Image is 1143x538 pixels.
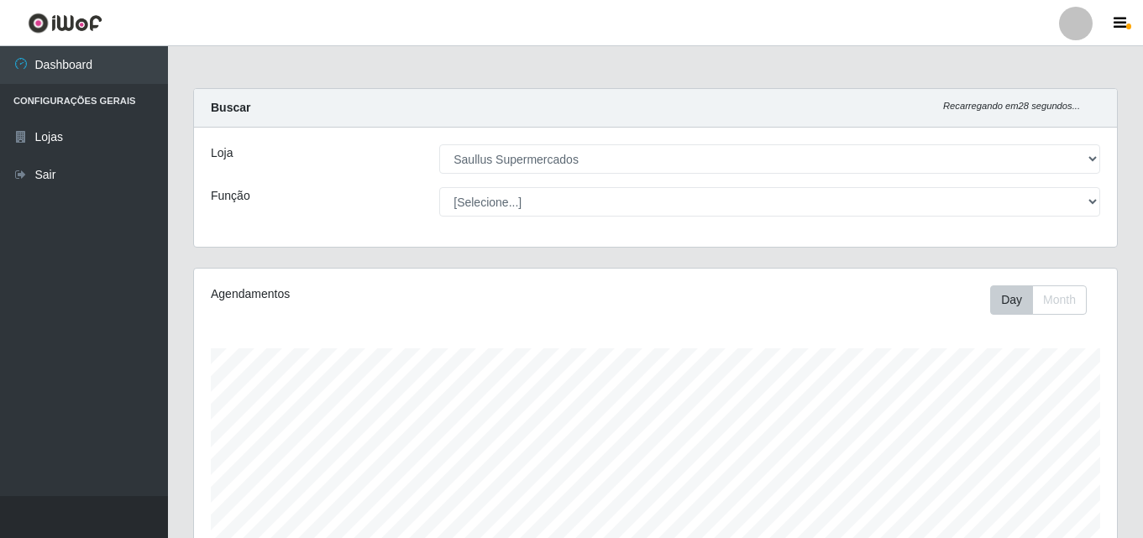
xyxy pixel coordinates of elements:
[990,285,1087,315] div: First group
[211,101,250,114] strong: Buscar
[211,187,250,205] label: Função
[28,13,102,34] img: CoreUI Logo
[990,285,1100,315] div: Toolbar with button groups
[211,285,567,303] div: Agendamentos
[943,101,1080,111] i: Recarregando em 28 segundos...
[1032,285,1087,315] button: Month
[211,144,233,162] label: Loja
[990,285,1033,315] button: Day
